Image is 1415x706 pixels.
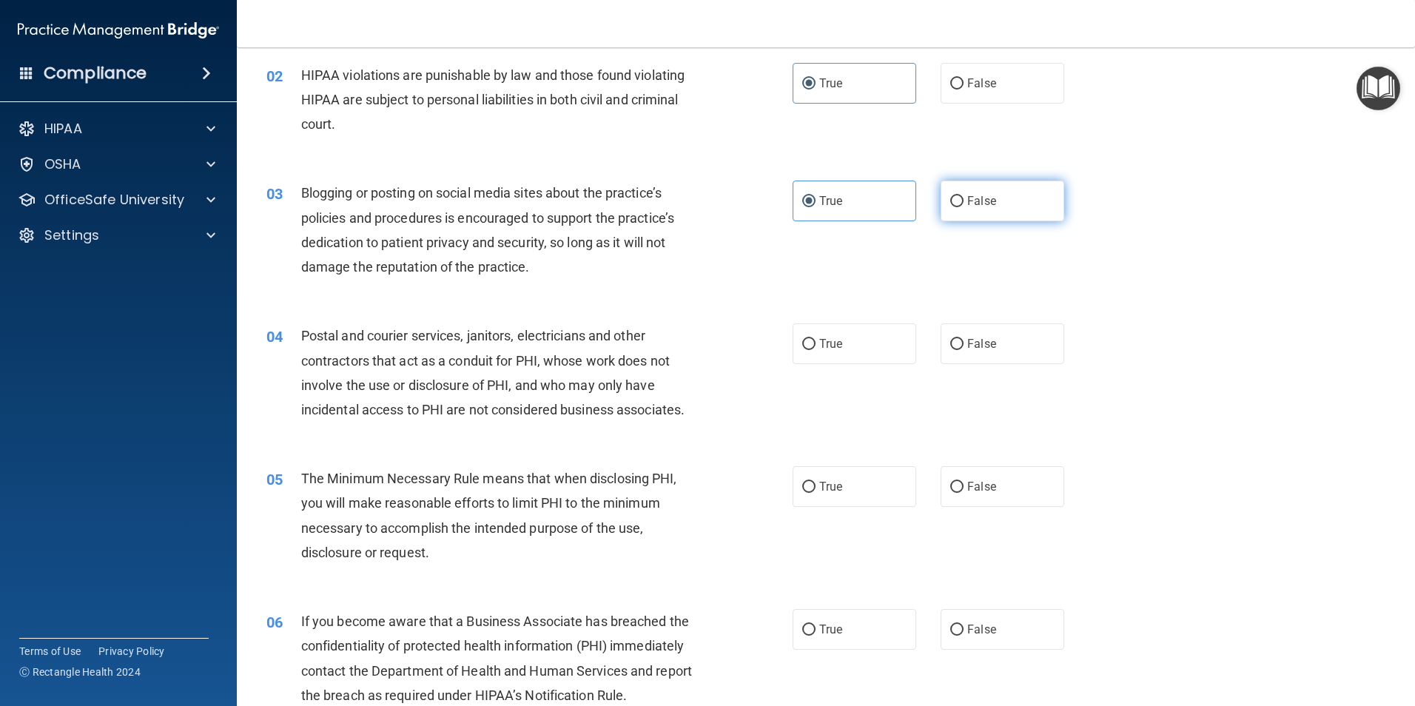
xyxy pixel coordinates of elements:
[44,191,184,209] p: OfficeSafe University
[950,482,964,493] input: False
[967,194,996,208] span: False
[44,120,82,138] p: HIPAA
[950,625,964,636] input: False
[819,480,842,494] span: True
[301,471,677,560] span: The Minimum Necessary Rule means that when disclosing PHI, you will make reasonable efforts to li...
[266,471,283,488] span: 05
[819,76,842,90] span: True
[819,622,842,636] span: True
[18,191,215,209] a: OfficeSafe University
[44,155,81,173] p: OSHA
[301,185,674,275] span: Blogging or posting on social media sites about the practice’s policies and procedures is encoura...
[301,328,685,417] span: Postal and courier services, janitors, electricians and other contractors that act as a conduit f...
[301,613,692,703] span: If you become aware that a Business Associate has breached the confidentiality of protected healt...
[18,120,215,138] a: HIPAA
[44,63,147,84] h4: Compliance
[950,339,964,350] input: False
[950,196,964,207] input: False
[18,16,219,45] img: PMB logo
[18,226,215,244] a: Settings
[802,196,816,207] input: True
[967,76,996,90] span: False
[802,78,816,90] input: True
[950,78,964,90] input: False
[967,622,996,636] span: False
[18,155,215,173] a: OSHA
[98,644,165,659] a: Privacy Policy
[967,337,996,351] span: False
[266,328,283,346] span: 04
[967,480,996,494] span: False
[802,339,816,350] input: True
[301,67,685,132] span: HIPAA violations are punishable by law and those found violating HIPAA are subject to personal li...
[1357,67,1400,110] button: Open Resource Center
[266,613,283,631] span: 06
[266,67,283,85] span: 02
[819,194,842,208] span: True
[19,665,141,679] span: Ⓒ Rectangle Health 2024
[19,644,81,659] a: Terms of Use
[819,337,842,351] span: True
[266,185,283,203] span: 03
[44,226,99,244] p: Settings
[802,625,816,636] input: True
[802,482,816,493] input: True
